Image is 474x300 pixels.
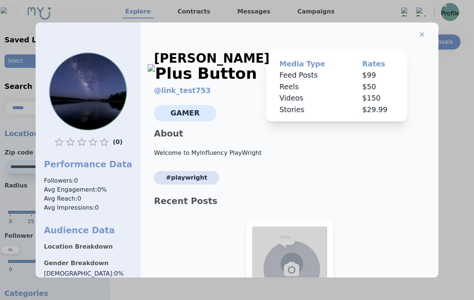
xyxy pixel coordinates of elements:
td: $ 150 [352,93,405,104]
td: $ 50 [352,81,405,93]
h1: Audience Data [44,224,132,236]
span: Avg Reach: 0 [44,194,132,203]
td: Stories [269,104,352,116]
span: Gamer [154,105,216,121]
h1: Performance Data [44,158,132,170]
span: Avg Engagement: 0 % [44,185,132,194]
td: Feed Posts [269,70,352,81]
p: Gender Breakdown [44,259,132,268]
span: Avg Impressions: 0 [44,203,132,212]
span: Followers: 0 [44,176,132,185]
p: Location Breakdown [44,242,132,251]
td: $ 99 [352,70,405,81]
a: @link_test753 [154,86,211,95]
div: [PERSON_NAME] [154,51,269,81]
span: [DEMOGRAPHIC_DATA] : 0 % [44,269,132,278]
span: #PlayWright [154,171,219,184]
p: About [148,127,431,139]
td: Videos [269,93,352,104]
p: Recent Posts [148,195,431,207]
p: ( 0 ) [113,136,123,148]
th: Rates [352,58,405,70]
td: $ 29.99 [352,104,405,116]
p: Welcome to MyInfluency PlayWright [148,148,431,157]
th: Media Type [269,58,352,70]
img: Plus Button [148,64,257,83]
img: Profile [50,53,126,130]
td: Reels [269,81,352,93]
